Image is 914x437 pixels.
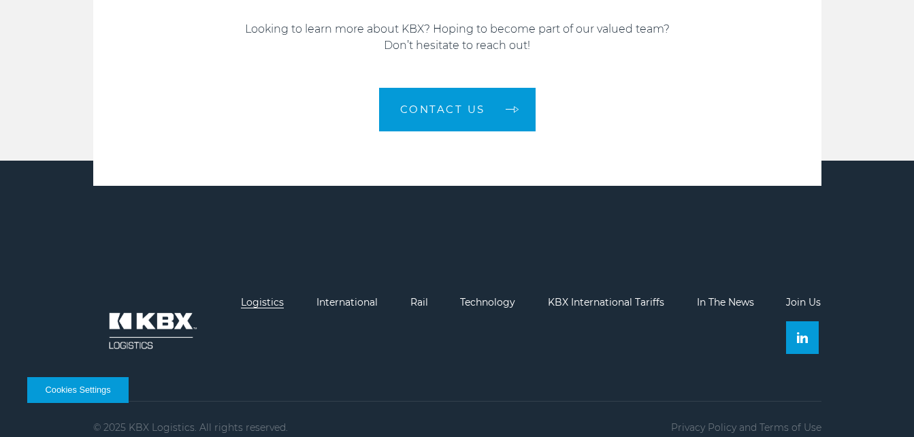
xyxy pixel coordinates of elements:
a: Contact us arrow arrow [379,88,536,131]
a: Logistics [241,296,284,308]
a: Terms of Use [760,421,821,434]
span: and [739,421,757,434]
a: Join Us [786,296,821,308]
a: KBX International Tariffs [548,296,664,308]
p: © 2025 KBX Logistics. All rights reserved. [93,422,288,433]
a: In The News [697,296,754,308]
span: Contact us [400,104,485,114]
img: Linkedin [797,332,808,343]
img: kbx logo [93,297,209,365]
p: Looking to learn more about KBX? Hoping to become part of our valued team? Don’t hesitate to reac... [93,21,821,54]
a: Rail [410,296,428,308]
a: Privacy Policy [671,421,736,434]
a: International [316,296,378,308]
button: Cookies Settings [27,377,129,403]
a: Technology [460,296,515,308]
